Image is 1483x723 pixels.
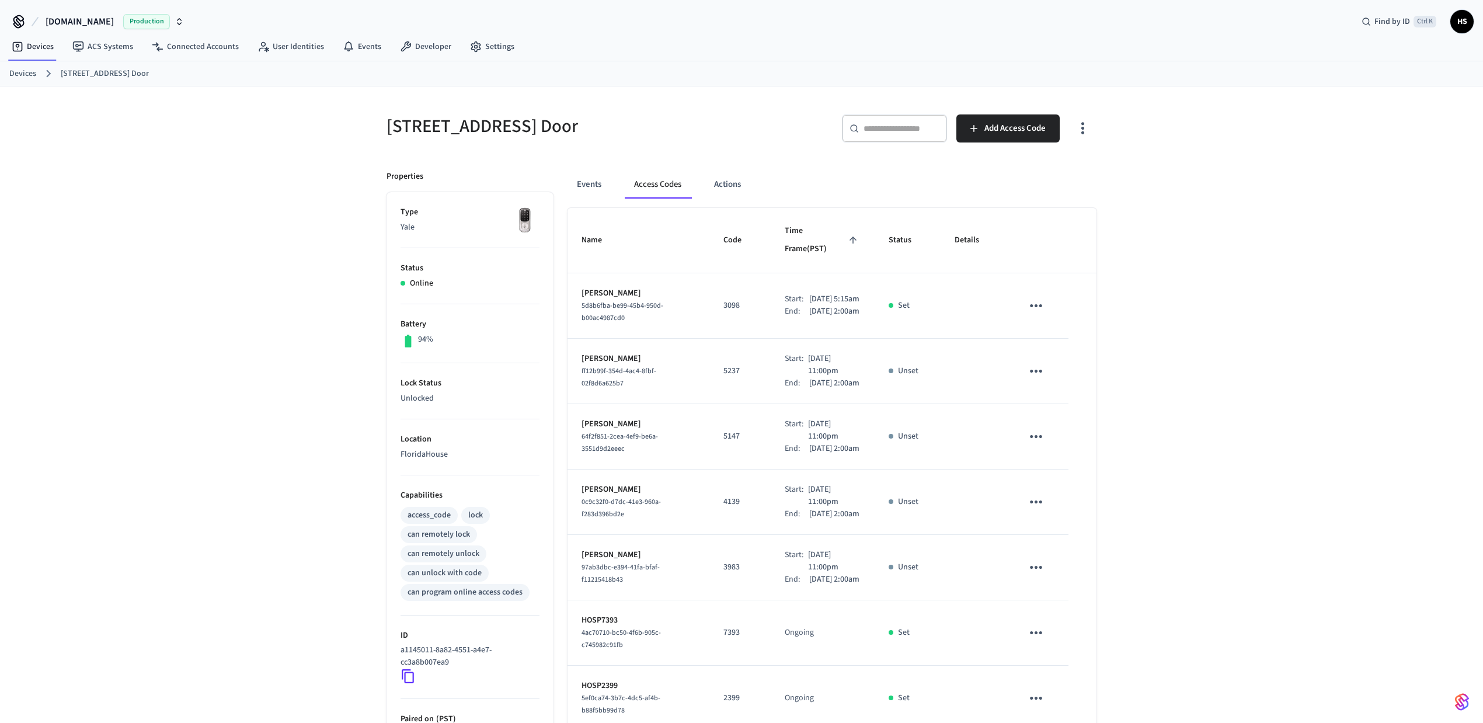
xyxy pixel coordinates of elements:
[582,366,656,388] span: ff12b99f-354d-4ac4-8fbf-02f8d6a625b7
[387,171,423,183] p: Properties
[582,484,695,496] p: [PERSON_NAME]
[582,614,695,627] p: HOSP7393
[582,301,663,323] span: 5d8b6fba-be99-45b4-950d-b00ac4987cd0
[401,449,539,461] p: FloridaHouse
[582,680,695,692] p: HOSP2399
[46,15,114,29] span: [DOMAIN_NAME]
[582,231,617,249] span: Name
[510,206,539,235] img: Yale Assure Touchscreen Wifi Smart Lock, Satin Nickel, Front
[401,644,535,669] p: a1145011-8a82-4551-a4e7-cc3a8b007ea9
[898,627,910,639] p: Set
[809,305,859,318] p: [DATE] 2:00am
[785,549,808,573] div: Start:
[723,430,757,443] p: 5147
[723,300,757,312] p: 3098
[723,231,757,249] span: Code
[771,600,875,666] td: Ongoing
[418,333,433,346] p: 94%
[723,496,757,508] p: 4139
[582,562,660,585] span: 97ab3dbc-e394-41fa-bfaf-f11215418b43
[582,628,661,650] span: 4ac70710-bc50-4f6b-905c-c745982c91fb
[401,630,539,642] p: ID
[956,114,1060,142] button: Add Access Code
[898,561,918,573] p: Unset
[1450,10,1474,33] button: HS
[984,121,1046,136] span: Add Access Code
[785,443,809,455] div: End:
[723,365,757,377] p: 5237
[582,418,695,430] p: [PERSON_NAME]
[723,692,757,704] p: 2399
[408,529,470,541] div: can remotely lock
[785,484,808,508] div: Start:
[408,567,482,579] div: can unlock with code
[898,300,910,312] p: Set
[408,548,479,560] div: can remotely unlock
[808,418,861,443] p: [DATE] 11:00pm
[582,497,661,519] span: 0c9c32f0-d7dc-41e3-960a-f283d396bd2e
[582,693,660,715] span: 5ef0ca74-3b7c-4dc5-af4b-b88f5bb99d78
[568,171,611,199] button: Events
[723,561,757,573] p: 3983
[785,353,808,377] div: Start:
[410,277,433,290] p: Online
[123,14,170,29] span: Production
[1374,16,1410,27] span: Find by ID
[898,430,918,443] p: Unset
[63,36,142,57] a: ACS Systems
[387,114,734,138] h5: [STREET_ADDRESS] Door
[408,509,451,522] div: access_code
[401,206,539,218] p: Type
[785,573,809,586] div: End:
[809,443,859,455] p: [DATE] 2:00am
[468,509,483,522] div: lock
[809,508,859,520] p: [DATE] 2:00am
[248,36,333,57] a: User Identities
[898,365,918,377] p: Unset
[1414,16,1436,27] span: Ctrl K
[401,433,539,446] p: Location
[391,36,461,57] a: Developer
[785,377,809,390] div: End:
[333,36,391,57] a: Events
[785,293,809,305] div: Start:
[401,489,539,502] p: Capabilities
[582,287,695,300] p: [PERSON_NAME]
[625,171,691,199] button: Access Codes
[898,496,918,508] p: Unset
[808,484,861,508] p: [DATE] 11:00pm
[401,262,539,274] p: Status
[808,353,861,377] p: [DATE] 11:00pm
[785,305,809,318] div: End:
[723,627,757,639] p: 7393
[1455,693,1469,711] img: SeamLogoGradient.69752ec5.svg
[809,377,859,390] p: [DATE] 2:00am
[582,549,695,561] p: [PERSON_NAME]
[401,221,539,234] p: Yale
[408,586,523,599] div: can program online access codes
[1352,11,1446,32] div: Find by IDCtrl K
[955,231,994,249] span: Details
[61,68,149,80] a: [STREET_ADDRESS] Door
[9,68,36,80] a: Devices
[401,377,539,390] p: Lock Status
[568,171,1096,199] div: ant example
[401,392,539,405] p: Unlocked
[809,573,859,586] p: [DATE] 2:00am
[2,36,63,57] a: Devices
[808,549,861,573] p: [DATE] 11:00pm
[705,171,750,199] button: Actions
[809,293,859,305] p: [DATE] 5:15am
[785,418,808,443] div: Start:
[898,692,910,704] p: Set
[582,432,658,454] span: 64f2f851-2cea-4ef9-be6a-3551d9d2eeec
[582,353,695,365] p: [PERSON_NAME]
[401,318,539,331] p: Battery
[1451,11,1472,32] span: HS
[142,36,248,57] a: Connected Accounts
[461,36,524,57] a: Settings
[889,231,927,249] span: Status
[785,222,861,259] span: Time Frame(PST)
[785,508,809,520] div: End:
